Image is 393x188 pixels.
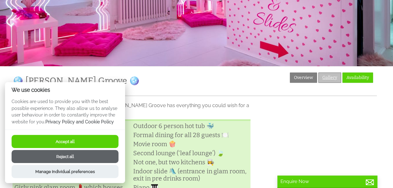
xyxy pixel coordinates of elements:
[342,72,373,83] a: Availability
[13,102,250,114] p: Fun and funk around every single corner. [PERSON_NAME] Groove has everything you could wish for a...
[131,149,250,158] li: Second lounge (‘leaf lounge’) 🍃
[280,179,374,184] p: Enquire Now
[318,72,341,83] a: Gallery
[12,150,118,163] button: Reject all
[131,158,250,167] li: Not one, but two kitchens 👩‍🍳
[290,72,317,83] a: Overview
[131,121,250,131] li: Outdoor 6 person hot tub 🐳
[131,140,250,149] li: Movie room 🍿
[13,76,140,86] a: 🪩 [PERSON_NAME] Groove 🪩
[45,119,114,124] a: Privacy Policy and Cookie Policy
[5,87,125,93] h2: We use cookies
[131,167,250,183] li: Indoor slide 🛝 (entrance in glam room, exit in pre drinks room)
[12,165,118,178] button: Manage Individual preferences
[12,135,118,148] button: Accept all
[131,131,250,140] li: Formal dining for all 28 guests 🍽️
[5,98,125,130] p: Cookies are used to provide you with the best possible experience. They also allow us to analyse ...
